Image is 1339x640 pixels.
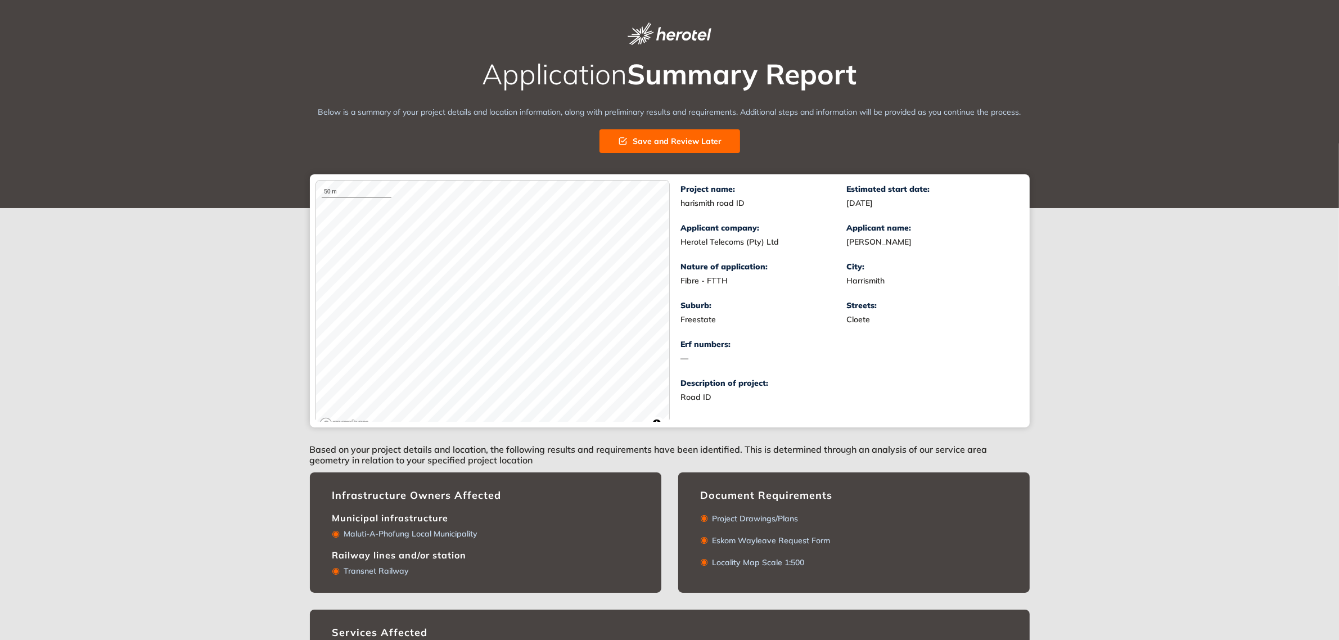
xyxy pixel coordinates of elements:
[847,276,1013,286] div: Harrismith
[332,627,1007,639] div: Services Affected
[340,529,478,539] div: Maluti-A-Phofung Local Municipality
[681,237,847,247] div: Herotel Telecoms (Pty) Ltd
[681,340,847,349] div: Erf numbers:
[847,199,1013,208] div: [DATE]
[316,181,669,434] canvas: Map
[322,186,391,198] div: 50 m
[681,354,847,363] div: —
[310,427,1030,472] div: Based on your project details and location, the following results and requirements have been iden...
[599,129,740,153] button: Save and Review Later
[332,508,639,524] div: Municipal infrastructure
[701,489,1007,502] div: Document Requirements
[681,315,847,324] div: Freestate
[628,56,857,92] span: Summary Report
[681,393,962,402] div: Road ID
[681,276,847,286] div: Fibre - FTTH
[847,315,1013,324] div: Cloete
[681,378,1013,388] div: Description of project:
[319,417,369,430] a: Mapbox logo
[681,223,847,233] div: Applicant company:
[310,106,1030,118] div: Below is a summary of your project details and location information, along with preliminary resul...
[633,135,722,147] span: Save and Review Later
[708,558,805,567] div: Locality Map Scale 1:500
[681,262,847,272] div: Nature of application:
[847,262,1013,272] div: City:
[847,301,1013,310] div: Streets:
[653,417,660,430] span: Toggle attribution
[681,301,847,310] div: Suburb:
[847,237,1013,247] div: [PERSON_NAME]
[847,223,1013,233] div: Applicant name:
[708,536,831,546] div: Eskom Wayleave Request Form
[681,199,847,208] div: harismith road ID
[847,184,1013,194] div: Estimated start date:
[310,58,1030,89] h2: Application
[340,566,409,576] div: Transnet Railway
[708,514,799,524] div: Project Drawings/Plans
[628,22,711,45] img: logo
[332,546,639,561] div: Railway lines and/or station
[332,489,639,502] div: Infrastructure Owners Affected
[681,184,847,194] div: Project name:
